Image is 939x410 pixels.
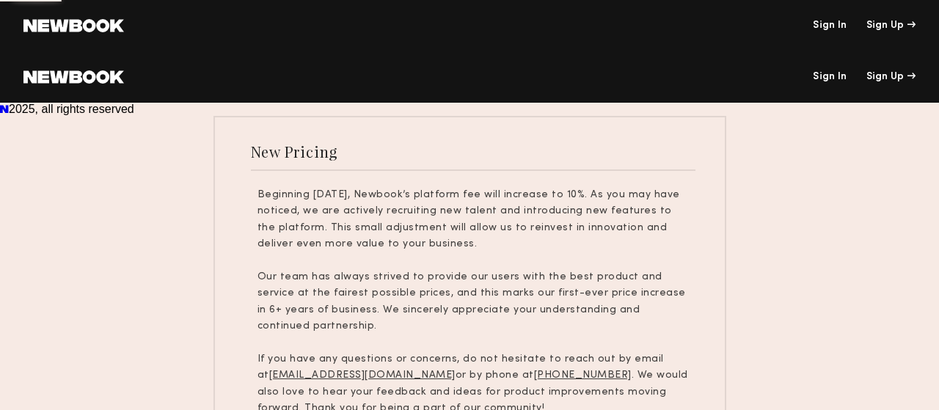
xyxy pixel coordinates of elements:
[813,72,847,82] a: Sign In
[269,370,456,380] u: [EMAIL_ADDRESS][DOMAIN_NAME]
[257,187,689,253] p: Beginning [DATE], Newbook’s platform fee will increase to 10%. As you may have noticed, we are ac...
[866,21,916,31] div: Sign Up
[257,269,689,335] p: Our team has always strived to provide our users with the best product and service at the fairest...
[813,21,847,31] a: Sign In
[534,370,632,380] u: [PHONE_NUMBER]
[866,72,916,82] div: Sign Up
[9,103,134,115] span: 2025, all rights reserved
[251,142,338,161] div: New Pricing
